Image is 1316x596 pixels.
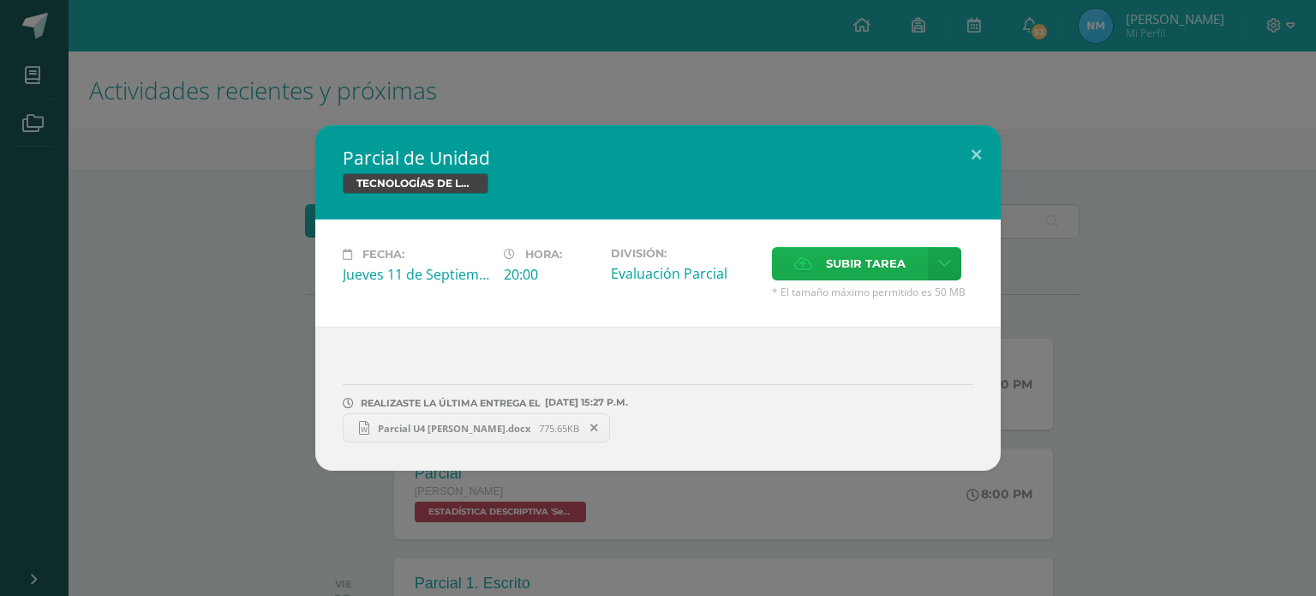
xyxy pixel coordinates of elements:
span: Fecha: [362,248,404,261]
span: * El tamaño máximo permitido es 50 MB [772,285,973,299]
div: 20:00 [504,265,597,284]
label: División: [611,247,758,260]
a: Parcial U4 [PERSON_NAME].docx 775.65KB [343,413,610,442]
span: Remover entrega [580,418,609,437]
div: Jueves 11 de Septiembre [343,265,490,284]
span: 775.65KB [539,422,579,435]
button: Close (Esc) [952,125,1001,184]
div: Evaluación Parcial [611,264,758,283]
span: [DATE] 15:27 P.M. [541,402,628,403]
span: Parcial U4 [PERSON_NAME].docx [369,422,539,435]
span: Hora: [525,248,562,261]
h2: Parcial de Unidad [343,146,973,170]
span: TECNOLOGÍAS DE LA INFORMACIÓN Y LA COMUNICACIÓN 5 [343,173,488,194]
span: REALIZASTE LA ÚLTIMA ENTREGA EL [361,397,541,409]
span: Subir tarea [826,248,906,280]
